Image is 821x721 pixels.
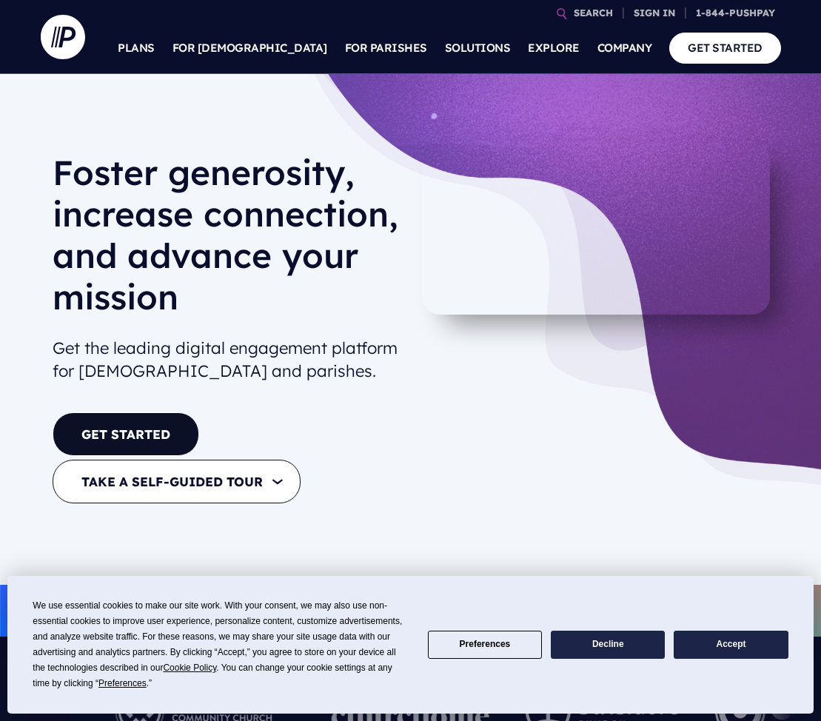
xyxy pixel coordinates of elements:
[53,460,301,503] button: TAKE A SELF-GUIDED TOUR
[669,33,781,63] a: GET STARTED
[53,152,399,329] h1: Foster generosity, increase connection, and advance your mission
[428,631,542,660] button: Preferences
[172,22,327,74] a: FOR [DEMOGRAPHIC_DATA]
[597,22,652,74] a: COMPANY
[551,631,665,660] button: Decline
[53,412,199,456] a: GET STARTED
[674,631,788,660] button: Accept
[528,22,580,74] a: EXPLORE
[7,576,814,714] div: Cookie Consent Prompt
[33,598,409,691] div: We use essential cookies to make our site work. With your consent, we may also use non-essential ...
[118,22,155,74] a: PLANS
[163,663,216,673] span: Cookie Policy
[345,22,427,74] a: FOR PARISHES
[98,678,147,688] span: Preferences
[445,22,511,74] a: SOLUTIONS
[53,331,399,389] h2: Get the leading digital engagement platform for [DEMOGRAPHIC_DATA] and parishes.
